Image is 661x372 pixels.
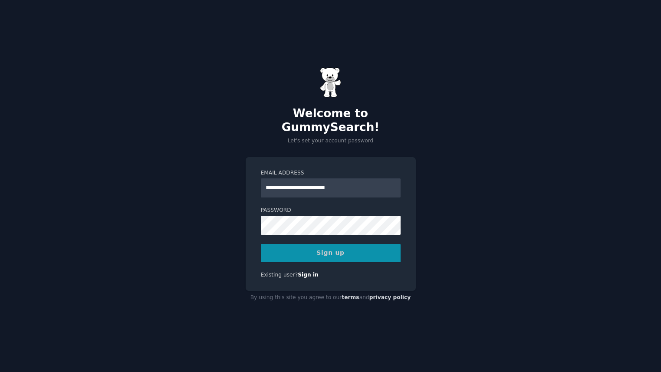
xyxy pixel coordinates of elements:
label: Password [261,207,401,214]
p: Let's set your account password [246,137,416,145]
span: Existing user? [261,272,298,278]
h2: Welcome to GummySearch! [246,107,416,134]
a: Sign in [298,272,319,278]
a: privacy policy [369,294,411,300]
div: By using this site you agree to our and [246,291,416,305]
img: Gummy Bear [320,67,342,98]
a: terms [342,294,359,300]
label: Email Address [261,169,401,177]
